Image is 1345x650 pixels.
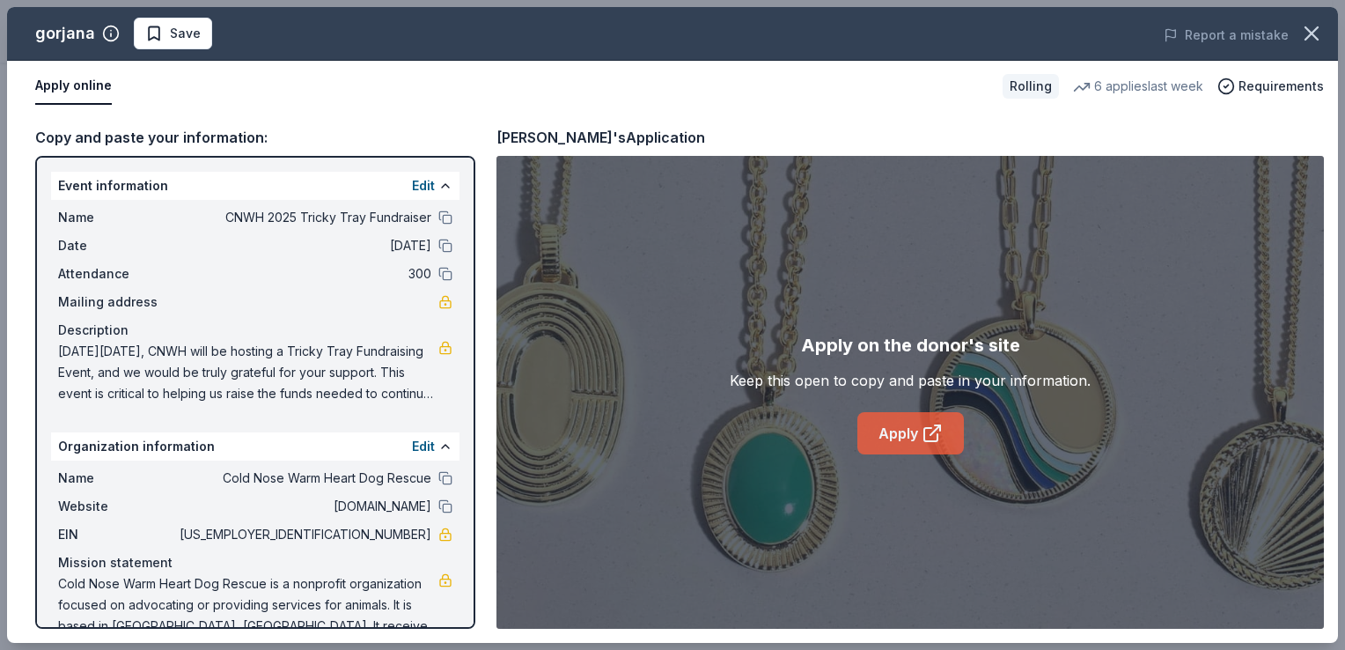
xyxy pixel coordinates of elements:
button: Report a mistake [1164,25,1289,46]
span: Date [58,235,176,256]
span: EIN [58,524,176,545]
div: Rolling [1003,74,1059,99]
span: Requirements [1238,76,1324,97]
div: 6 applies last week [1073,76,1203,97]
span: [DATE] [176,235,431,256]
span: Name [58,468,176,489]
button: Apply online [35,68,112,105]
div: Copy and paste your information: [35,126,475,149]
a: Apply [857,412,964,454]
span: CNWH 2025 Tricky Tray Fundraiser [176,207,431,228]
div: Organization information [51,432,459,461]
div: Description [58,320,452,341]
div: Mission statement [58,552,452,573]
span: [US_EMPLOYER_IDENTIFICATION_NUMBER] [176,524,431,545]
button: Edit [412,436,435,457]
span: Attendance [58,263,176,284]
div: Event information [51,172,459,200]
span: [DATE][DATE], CNWH will be hosting a Tricky Tray Fundraising Event, and we would be truly gratefu... [58,341,438,404]
span: Website [58,496,176,517]
div: Keep this open to copy and paste in your information. [730,370,1091,391]
span: 300 [176,263,431,284]
span: Cold Nose Warm Heart Dog Rescue [176,468,431,489]
span: Mailing address [58,292,176,313]
span: [DOMAIN_NAME] [176,496,431,517]
span: Cold Nose Warm Heart Dog Rescue is a nonprofit organization focused on advocating or providing se... [58,573,438,637]
div: [PERSON_NAME]'s Application [496,126,705,149]
button: Save [134,18,212,49]
div: Apply on the donor's site [801,331,1020,359]
button: Requirements [1217,76,1324,97]
button: Edit [412,175,435,196]
span: Save [170,23,201,44]
div: gorjana [35,19,95,48]
span: Name [58,207,176,228]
